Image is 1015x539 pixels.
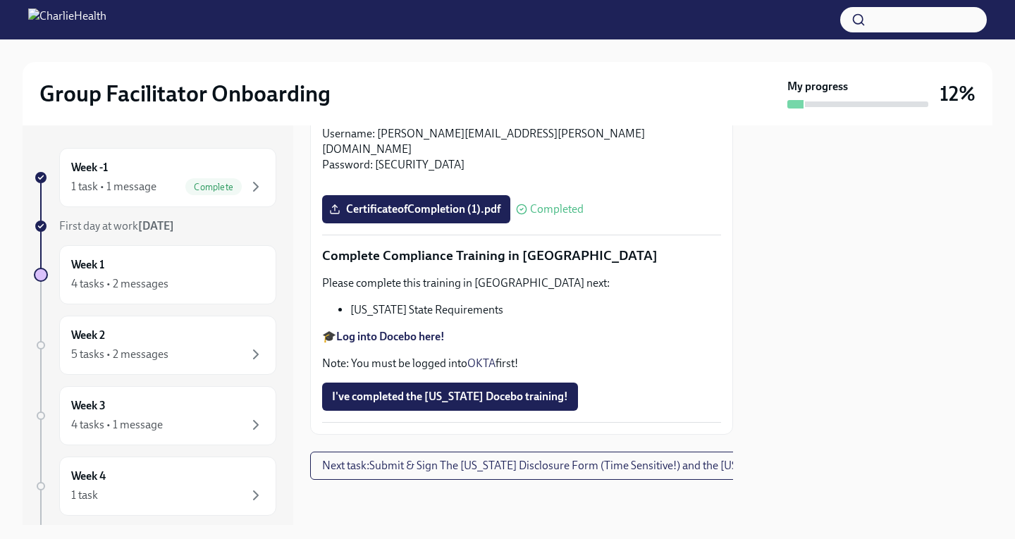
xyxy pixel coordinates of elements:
h6: Week -1 [71,160,108,175]
a: Week 25 tasks • 2 messages [34,316,276,375]
a: Week 14 tasks • 2 messages [34,245,276,304]
span: CertificateofCompletion (1).pdf [332,202,500,216]
p: 🎓 Username: [PERSON_NAME][EMAIL_ADDRESS][PERSON_NAME][DOMAIN_NAME] Password: [SECURITY_DATA] [322,111,721,173]
p: 🎓 [322,329,721,345]
div: 4 tasks • 2 messages [71,276,168,292]
span: Completed [530,204,584,215]
div: 4 tasks • 1 message [71,417,163,433]
h3: 12% [940,81,976,106]
li: [US_STATE] State Requirements [350,302,721,318]
span: Next task : Submit & Sign The [US_STATE] Disclosure Form (Time Sensitive!) and the [US_STATE] Bac... [322,459,870,473]
h6: Week 1 [71,257,104,273]
p: Complete Compliance Training in [GEOGRAPHIC_DATA] [322,247,721,265]
a: Log into Docebo here! [336,330,445,343]
p: Note: You must be logged into first! [322,356,721,371]
span: I've completed the [US_STATE] Docebo training! [332,390,568,404]
strong: My progress [787,79,848,94]
h6: Week 2 [71,328,105,343]
div: 5 tasks • 2 messages [71,347,168,362]
span: First day at work [59,219,174,233]
a: OKTA [467,357,496,370]
h6: Week 3 [71,398,106,414]
h2: Group Facilitator Onboarding [39,80,331,108]
button: Next task:Submit & Sign The [US_STATE] Disclosure Form (Time Sensitive!) and the [US_STATE] Backg... [310,452,882,480]
label: CertificateofCompletion (1).pdf [322,195,510,223]
h6: Week 4 [71,469,106,484]
div: 1 task • 1 message [71,179,156,194]
img: CharlieHealth [28,8,106,31]
a: First day at work[DATE] [34,218,276,234]
a: Week 41 task [34,457,276,516]
p: Please complete this training in [GEOGRAPHIC_DATA] next: [322,275,721,291]
span: Complete [185,182,242,192]
div: 1 task [71,488,98,503]
a: Week 34 tasks • 1 message [34,386,276,445]
a: Week -11 task • 1 messageComplete [34,148,276,207]
button: I've completed the [US_STATE] Docebo training! [322,383,578,411]
strong: [DATE] [138,219,174,233]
